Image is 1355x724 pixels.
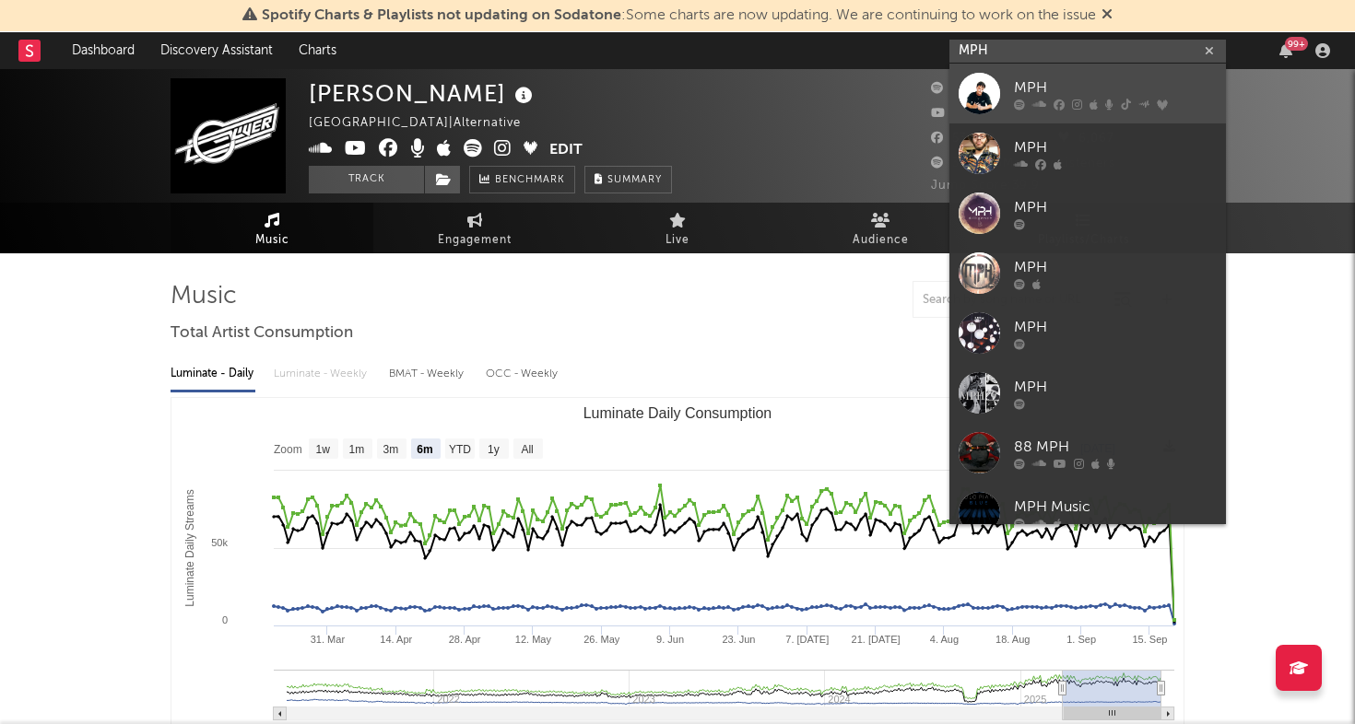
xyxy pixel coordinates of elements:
[853,229,909,251] span: Audience
[949,483,1226,543] a: MPH Music
[262,8,621,23] span: Spotify Charts & Playlists not updating on Sodatone
[666,229,689,251] span: Live
[383,443,399,456] text: 3m
[1285,37,1308,51] div: 99 +
[262,8,1096,23] span: : Some charts are now updating. We are continuing to work on the issue
[222,614,228,625] text: 0
[286,32,349,69] a: Charts
[852,634,901,645] text: 21. [DATE]
[949,303,1226,363] a: MPH
[1014,376,1217,398] div: MPH
[309,112,542,134] div: [GEOGRAPHIC_DATA] | Alternative
[147,32,286,69] a: Discovery Assistant
[949,64,1226,123] a: MPH
[1014,76,1217,99] div: MPH
[1066,634,1096,645] text: 1. Sep
[515,634,552,645] text: 12. May
[949,183,1226,243] a: MPH
[576,203,779,253] a: Live
[438,229,512,251] span: Engagement
[417,443,432,456] text: 6m
[584,166,672,193] button: Summary
[211,537,228,548] text: 50k
[171,322,353,344] span: Total Artist Consumption
[373,203,576,253] a: Engagement
[59,32,147,69] a: Dashboard
[931,133,996,145] span: 53,000
[583,634,620,645] text: 26. May
[949,40,1226,63] input: Search for artists
[930,634,959,645] text: 4. Aug
[996,634,1030,645] text: 18. Aug
[1102,8,1113,23] span: Dismiss
[1014,496,1217,518] div: MPH Music
[549,139,583,162] button: Edit
[1014,316,1217,338] div: MPH
[486,358,560,390] div: OCC - Weekly
[309,78,537,109] div: [PERSON_NAME]
[349,443,365,456] text: 1m
[656,634,684,645] text: 9. Jun
[469,166,575,193] a: Benchmark
[1014,256,1217,278] div: MPH
[488,443,500,456] text: 1y
[309,166,424,193] button: Track
[311,634,346,645] text: 31. Mar
[931,158,1115,169] span: 320,820 Monthly Listeners
[1014,136,1217,158] div: MPH
[949,423,1226,483] a: 88 MPH
[274,443,302,456] text: Zoom
[495,169,565,192] span: Benchmark
[183,489,196,606] text: Luminate Daily Streams
[449,634,481,645] text: 28. Apr
[1014,436,1217,458] div: 88 MPH
[949,123,1226,183] a: MPH
[949,243,1226,303] a: MPH
[1132,634,1167,645] text: 15. Sep
[779,203,982,253] a: Audience
[389,358,467,390] div: BMAT - Weekly
[380,634,412,645] text: 14. Apr
[171,358,255,390] div: Luminate - Daily
[931,83,995,95] span: 57,995
[1279,43,1292,58] button: 99+
[171,203,373,253] a: Music
[785,634,829,645] text: 7. [DATE]
[316,443,331,456] text: 1w
[255,229,289,251] span: Music
[931,108,986,120] span: 1,260
[1014,196,1217,218] div: MPH
[583,405,772,421] text: Luminate Daily Consumption
[722,634,755,645] text: 23. Jun
[913,293,1108,308] input: Search by song name or URL
[521,443,533,456] text: All
[931,180,1040,192] span: Jump Score: 39.9
[607,175,662,185] span: Summary
[949,363,1226,423] a: MPH
[449,443,471,456] text: YTD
